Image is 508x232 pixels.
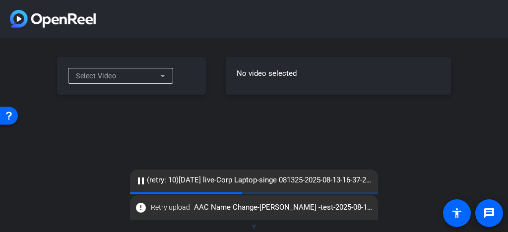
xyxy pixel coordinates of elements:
span: Select Video [76,72,116,80]
h3: No video selected [237,68,440,79]
span: ▼ [251,222,258,231]
mat-icon: error [135,202,147,214]
span: AAC Name Change-[PERSON_NAME] -test-2025-08-10-17-00-24-788-0.webm [130,199,378,217]
mat-icon: accessibility [451,207,463,219]
span: Retry upload [151,202,190,213]
mat-icon: pause [135,175,147,187]
span: (retry: 10) [DATE] live-Corp Laptop-singe 081325-2025-08-13-16-37-26-071-0.webm [130,174,378,186]
mat-icon: message [483,207,495,219]
img: Logo [10,10,96,28]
